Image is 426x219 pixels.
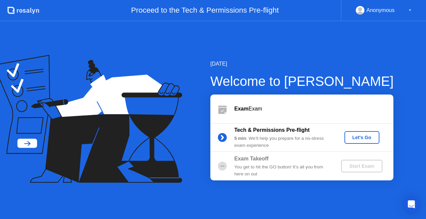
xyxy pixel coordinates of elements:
div: You get to hit the GO button! It’s all you from here on out [234,164,330,177]
button: Let's Go [344,131,379,144]
div: : We’ll help you prepare for a no-stress exam experience [234,135,330,149]
div: Open Intercom Messenger [403,196,419,212]
div: Exam [234,105,393,113]
div: ▼ [408,6,412,15]
div: Welcome to [PERSON_NAME] [210,71,394,91]
div: Let's Go [347,135,377,140]
b: Exam [234,106,249,111]
b: 5 min [234,136,246,141]
button: Start Exam [341,160,382,172]
b: Exam Takeoff [234,156,269,161]
div: Start Exam [344,163,379,169]
b: Tech & Permissions Pre-flight [234,127,310,133]
div: Anonymous [366,6,395,15]
div: [DATE] [210,60,394,68]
